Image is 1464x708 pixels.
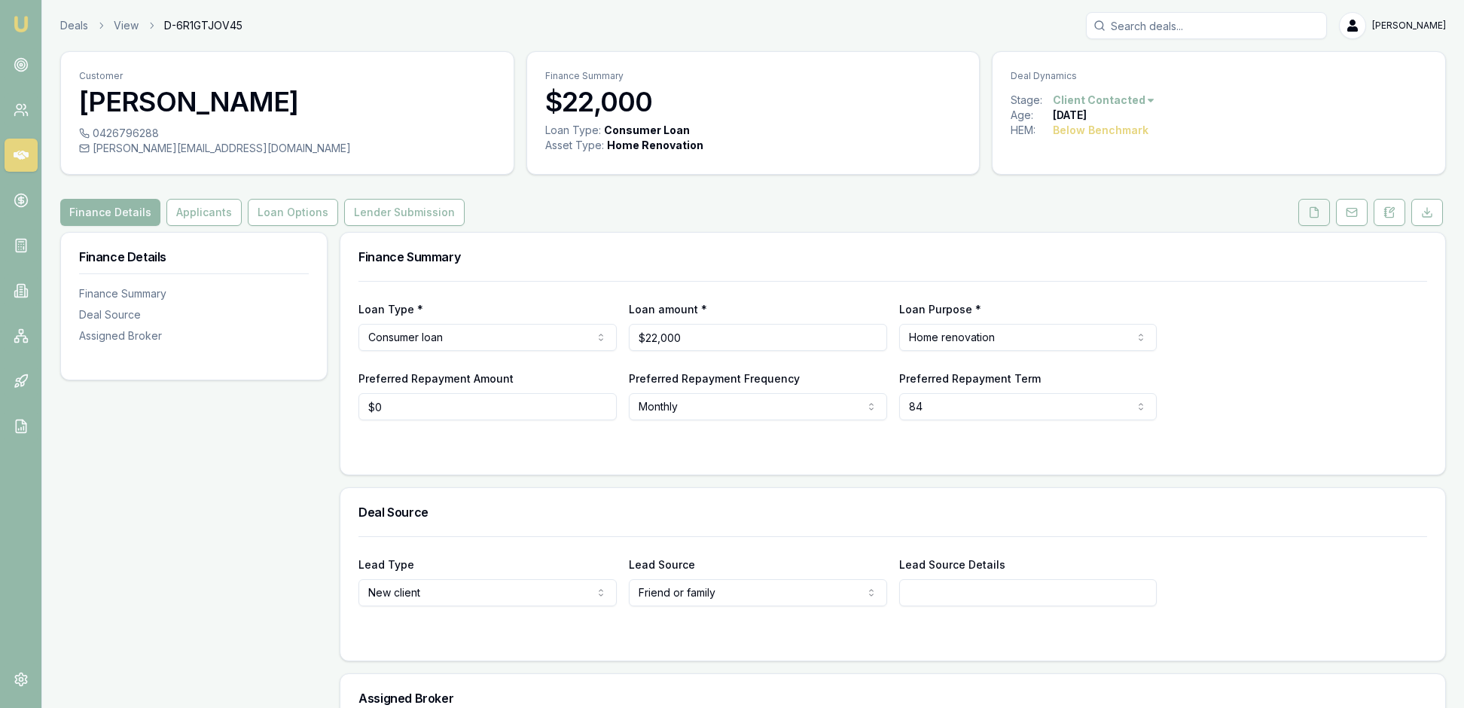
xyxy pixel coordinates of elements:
span: D-6R1GTJOV45 [164,18,242,33]
a: Deals [60,18,88,33]
p: Customer [79,70,496,82]
div: Deal Source [79,307,309,322]
span: [PERSON_NAME] [1372,20,1446,32]
div: [PERSON_NAME][EMAIL_ADDRESS][DOMAIN_NAME] [79,141,496,156]
div: [DATE] [1053,108,1087,123]
label: Lead Source Details [899,558,1005,571]
p: Deal Dynamics [1011,70,1427,82]
a: Applicants [163,199,245,226]
label: Preferred Repayment Term [899,372,1041,385]
label: Loan Purpose * [899,303,981,316]
div: HEM: [1011,123,1053,138]
div: Consumer Loan [604,123,690,138]
button: Finance Details [60,199,160,226]
a: View [114,18,139,33]
p: Finance Summary [545,70,962,82]
div: 0426796288 [79,126,496,141]
input: Search deals [1086,12,1327,39]
h3: Finance Details [79,251,309,263]
div: Home Renovation [607,138,703,153]
a: Finance Details [60,199,163,226]
div: Loan Type: [545,123,601,138]
div: Asset Type : [545,138,604,153]
input: $ [358,393,617,420]
label: Preferred Repayment Amount [358,372,514,385]
h3: $22,000 [545,87,962,117]
img: emu-icon-u.png [12,15,30,33]
div: Below Benchmark [1053,123,1148,138]
label: Lead Source [629,558,695,571]
button: Lender Submission [344,199,465,226]
label: Loan amount * [629,303,707,316]
a: Lender Submission [341,199,468,226]
button: Loan Options [248,199,338,226]
h3: [PERSON_NAME] [79,87,496,117]
h3: Assigned Broker [358,692,1427,704]
div: Finance Summary [79,286,309,301]
input: $ [629,324,887,351]
button: Client Contacted [1053,93,1156,108]
h3: Deal Source [358,506,1427,518]
h3: Finance Summary [358,251,1427,263]
label: Preferred Repayment Frequency [629,372,800,385]
label: Loan Type * [358,303,423,316]
div: Assigned Broker [79,328,309,343]
nav: breadcrumb [60,18,242,33]
div: Age: [1011,108,1053,123]
label: Lead Type [358,558,414,571]
button: Applicants [166,199,242,226]
div: Stage: [1011,93,1053,108]
a: Loan Options [245,199,341,226]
